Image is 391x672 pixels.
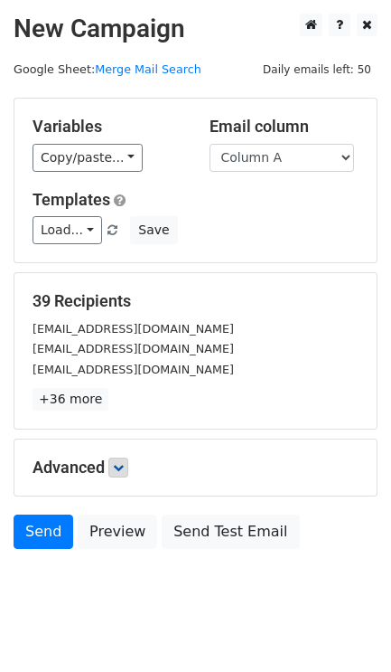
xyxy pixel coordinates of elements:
[33,144,143,172] a: Copy/paste...
[33,117,182,137] h5: Variables
[33,190,110,209] a: Templates
[95,62,201,76] a: Merge Mail Search
[33,363,234,376] small: [EMAIL_ADDRESS][DOMAIN_NAME]
[256,62,377,76] a: Daily emails left: 50
[14,515,73,549] a: Send
[130,216,177,244] button: Save
[162,515,299,549] a: Send Test Email
[256,60,377,80] span: Daily emails left: 50
[14,14,377,44] h2: New Campaign
[33,342,234,355] small: [EMAIL_ADDRESS][DOMAIN_NAME]
[33,458,358,478] h5: Advanced
[33,216,102,244] a: Load...
[301,585,391,672] iframe: Chat Widget
[78,515,157,549] a: Preview
[33,291,358,311] h5: 39 Recipients
[33,388,108,411] a: +36 more
[209,117,359,137] h5: Email column
[14,62,201,76] small: Google Sheet:
[33,322,234,336] small: [EMAIL_ADDRESS][DOMAIN_NAME]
